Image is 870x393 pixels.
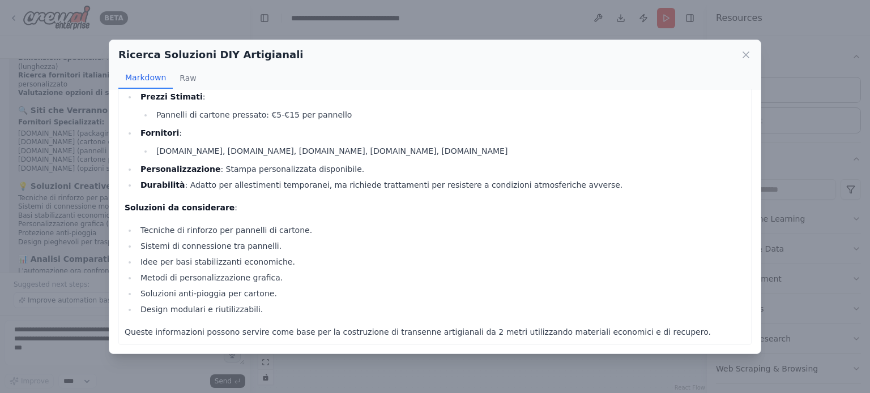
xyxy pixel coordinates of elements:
[137,239,745,253] li: Sistemi di connessione tra pannelli.
[140,165,220,174] strong: Personalizzazione
[173,67,203,89] button: Raw
[125,325,745,339] p: Queste informazioni possono servire come base per la costruzione di transenne artigianali da 2 me...
[118,47,303,63] h2: Ricerca Soluzioni DIY Artigianali
[137,90,745,122] li: :
[140,92,203,101] strong: Prezzi Stimati
[137,162,745,176] li: : Stampa personalizzata disponibile.
[125,201,745,214] p: :
[137,287,745,300] li: Soluzioni anti-pioggia per cartone.
[137,271,745,284] li: Metodi di personalizzazione grafica.
[140,128,179,137] strong: Fornitori
[137,255,745,269] li: Idee per basi stabilizzanti economiche.
[125,203,234,212] strong: Soluzioni da considerare
[153,144,745,158] li: [DOMAIN_NAME], [DOMAIN_NAME], [DOMAIN_NAME], [DOMAIN_NAME], [DOMAIN_NAME]
[137,223,745,237] li: Tecniche di rinforzo per pannelli di cartone.
[118,67,173,89] button: Markdown
[137,303,745,316] li: Design modulari e riutilizzabili.
[140,180,185,189] strong: Durabilità
[153,108,745,122] li: Pannelli di cartone pressato: €5-€15 per pannello
[137,126,745,158] li: :
[137,178,745,192] li: : Adatto per allestimenti temporanei, ma richiede trattamenti per resistere a condizioni atmosfer...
